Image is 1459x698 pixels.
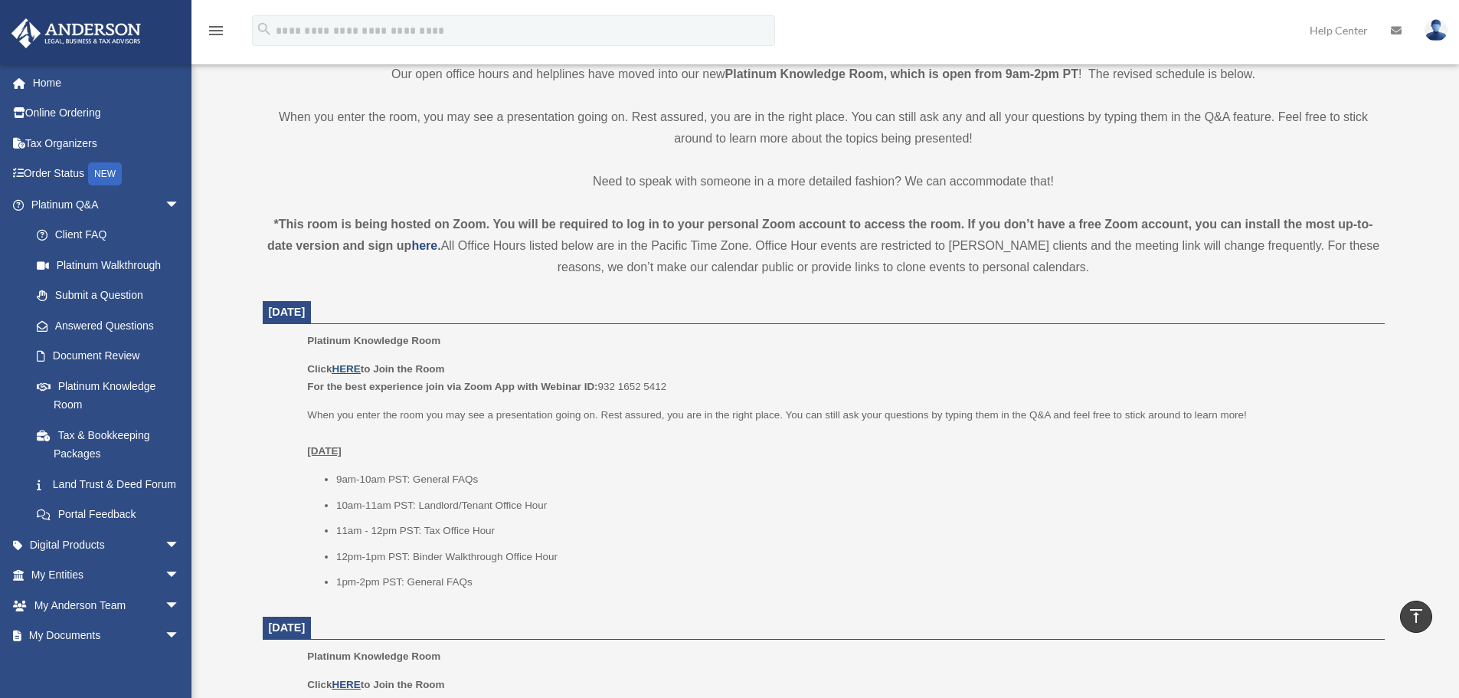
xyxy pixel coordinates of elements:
[21,500,203,530] a: Portal Feedback
[165,590,195,621] span: arrow_drop_down
[307,650,440,662] span: Platinum Knowledge Room
[1425,19,1448,41] img: User Pic
[336,470,1374,489] li: 9am-10am PST: General FAQs
[21,341,203,372] a: Document Review
[263,107,1385,149] p: When you enter the room, you may see a presentation going on. Rest assured, you are in the right ...
[725,67,1078,80] strong: Platinum Knowledge Room, which is open from 9am-2pm PT
[11,621,203,651] a: My Documentsarrow_drop_down
[267,218,1373,252] strong: *This room is being hosted on Zoom. You will be required to log in to your personal Zoom account ...
[332,679,360,690] a: HERE
[263,214,1385,278] div: All Office Hours listed below are in the Pacific Time Zone. Office Hour events are restricted to ...
[336,496,1374,515] li: 10am-11am PST: Landlord/Tenant Office Hour
[411,239,437,252] a: here
[1407,607,1425,625] i: vertical_align_top
[307,679,444,690] b: Click to Join the Room
[11,159,203,190] a: Order StatusNEW
[307,445,342,457] u: [DATE]
[207,21,225,40] i: menu
[88,162,122,185] div: NEW
[307,335,440,346] span: Platinum Knowledge Room
[437,239,440,252] strong: .
[165,560,195,591] span: arrow_drop_down
[207,27,225,40] a: menu
[336,522,1374,540] li: 11am - 12pm PST: Tax Office Hour
[307,363,444,375] b: Click to Join the Room
[263,171,1385,192] p: Need to speak with someone in a more detailed fashion? We can accommodate that!
[11,189,203,220] a: Platinum Q&Aarrow_drop_down
[11,67,203,98] a: Home
[307,381,597,392] b: For the best experience join via Zoom App with Webinar ID:
[21,310,203,341] a: Answered Questions
[165,189,195,221] span: arrow_drop_down
[1400,601,1432,633] a: vertical_align_top
[11,128,203,159] a: Tax Organizers
[21,469,203,500] a: Land Trust & Deed Forum
[336,573,1374,591] li: 1pm-2pm PST: General FAQs
[307,360,1373,396] p: 932 1652 5412
[11,98,203,129] a: Online Ordering
[11,560,203,591] a: My Entitiesarrow_drop_down
[165,529,195,561] span: arrow_drop_down
[336,548,1374,566] li: 12pm-1pm PST: Binder Walkthrough Office Hour
[332,363,360,375] a: HERE
[21,420,203,469] a: Tax & Bookkeeping Packages
[165,621,195,652] span: arrow_drop_down
[21,250,203,280] a: Platinum Walkthrough
[256,21,273,38] i: search
[11,590,203,621] a: My Anderson Teamarrow_drop_down
[307,406,1373,460] p: When you enter the room you may see a presentation going on. Rest assured, you are in the right p...
[7,18,146,48] img: Anderson Advisors Platinum Portal
[269,306,306,318] span: [DATE]
[263,64,1385,85] p: Our open office hours and helplines have moved into our new ! The revised schedule is below.
[21,371,195,420] a: Platinum Knowledge Room
[21,280,203,311] a: Submit a Question
[11,529,203,560] a: Digital Productsarrow_drop_down
[269,621,306,634] span: [DATE]
[21,220,203,251] a: Client FAQ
